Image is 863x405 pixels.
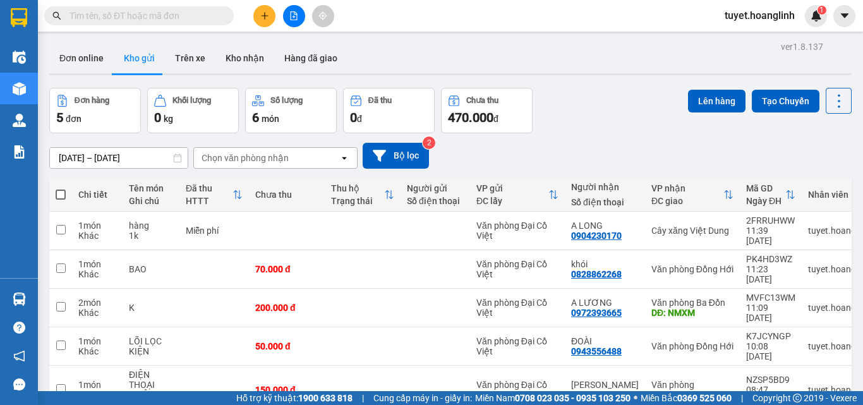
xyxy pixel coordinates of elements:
[252,110,259,125] span: 6
[172,96,211,105] div: Khối lượng
[818,6,826,15] sup: 1
[651,226,733,236] div: Cây xăng Việt Dung
[331,183,384,193] div: Thu hộ
[129,303,173,313] div: K
[78,336,116,346] div: 1 món
[52,11,61,20] span: search
[78,390,116,400] div: Khác
[255,264,318,274] div: 70.000 đ
[49,88,141,133] button: Đơn hàng5đơn
[571,346,622,356] div: 0943556488
[78,221,116,231] div: 1 món
[571,298,639,308] div: A LƯƠNG
[318,11,327,20] span: aim
[423,136,435,149] sup: 2
[651,196,723,206] div: ĐC giao
[312,5,334,27] button: aim
[78,308,116,318] div: Khác
[448,110,493,125] span: 470.000
[78,269,116,279] div: Khác
[13,293,26,306] img: warehouse-icon
[571,182,639,192] div: Người nhận
[746,293,795,303] div: MVFC13WM
[781,40,823,54] div: ver 1.8.137
[651,183,723,193] div: VP nhận
[645,178,740,212] th: Toggle SortBy
[262,114,279,124] span: món
[186,226,243,236] div: Miễn phí
[255,303,318,313] div: 200.000 đ
[289,11,298,20] span: file-add
[677,393,732,403] strong: 0369 525 060
[186,183,232,193] div: Đã thu
[147,88,239,133] button: Khối lượng0kg
[493,114,498,124] span: đ
[407,183,464,193] div: Người gửi
[357,114,362,124] span: đ
[255,341,318,351] div: 50.000 đ
[746,264,795,284] div: 11:23 [DATE]
[466,96,498,105] div: Chưa thu
[260,11,269,20] span: plus
[571,231,622,241] div: 0904230170
[129,221,173,231] div: hàng
[571,259,639,269] div: khói
[373,391,472,405] span: Cung cấp máy in - giấy in:
[571,308,622,318] div: 0972393665
[75,96,109,105] div: Đơn hàng
[186,196,232,206] div: HTTT
[470,178,565,212] th: Toggle SortBy
[571,336,639,346] div: ĐOÀI
[833,5,855,27] button: caret-down
[78,298,116,308] div: 2 món
[793,394,802,402] span: copyright
[69,9,219,23] input: Tìm tên, số ĐT hoặc mã đơn
[13,114,26,127] img: warehouse-icon
[78,231,116,241] div: Khác
[245,88,337,133] button: Số lượng6món
[78,346,116,356] div: Khác
[164,114,173,124] span: kg
[350,110,357,125] span: 0
[129,370,173,390] div: ĐIỆN THOẠI
[129,183,173,193] div: Tên món
[78,380,116,390] div: 1 món
[236,391,353,405] span: Hỗ trợ kỹ thuật:
[476,259,558,279] div: Văn phòng Đại Cồ Việt
[165,43,215,73] button: Trên xe
[255,385,318,395] div: 150.000 đ
[129,196,173,206] div: Ghi chú
[129,346,173,356] div: KIỆN
[746,254,795,264] div: PK4HD3WZ
[363,143,429,169] button: Bộ lọc
[746,183,785,193] div: Mã GD
[129,231,173,241] div: 1k
[752,90,819,112] button: Tạo Chuyến
[476,183,548,193] div: VP gửi
[270,96,303,105] div: Số lượng
[515,393,631,403] strong: 0708 023 035 - 0935 103 250
[11,8,27,27] img: logo-vxr
[13,82,26,95] img: warehouse-icon
[114,43,165,73] button: Kho gửi
[129,336,173,346] div: LÕI LỌC
[253,5,275,27] button: plus
[746,215,795,226] div: 2FRRUHWW
[746,331,795,341] div: K7JCYNGP
[746,341,795,361] div: 10:08 [DATE]
[13,145,26,159] img: solution-icon
[715,8,805,23] span: tuyet.hoanglinh
[746,303,795,323] div: 11:09 [DATE]
[50,148,188,168] input: Select a date range.
[476,298,558,318] div: Văn phòng Đại Cồ Việt
[475,391,631,405] span: Miền Nam
[819,6,824,15] span: 1
[283,5,305,27] button: file-add
[298,393,353,403] strong: 1900 633 818
[13,378,25,390] span: message
[129,264,173,274] div: BAO
[811,10,822,21] img: icon-new-feature
[634,396,637,401] span: ⚪️
[571,380,639,390] div: HUY HOÀNG
[571,197,639,207] div: Số điện thoại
